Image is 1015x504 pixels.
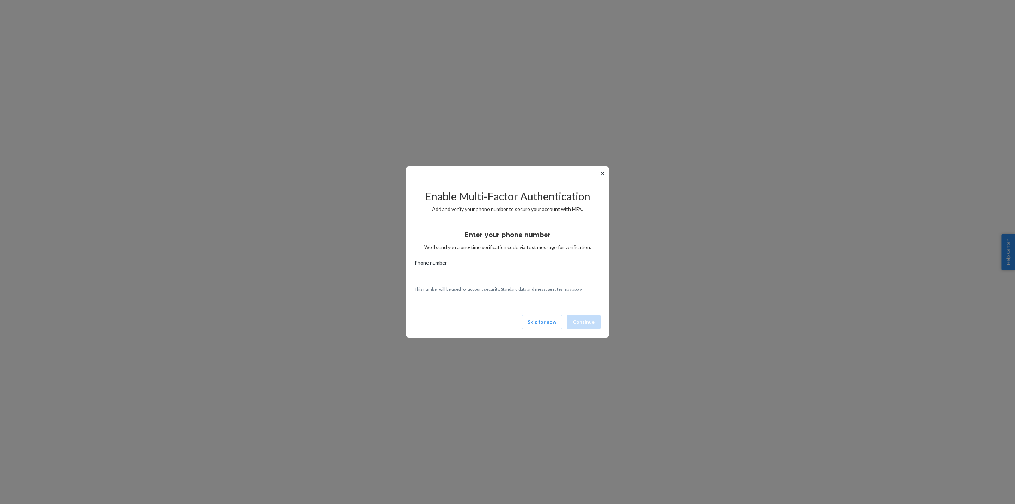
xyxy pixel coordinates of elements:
[414,225,601,251] div: We’ll send you a one-time verification code via text message for verification.
[414,190,601,202] h2: Enable Multi-Factor Authentication
[414,286,601,292] p: This number will be used for account security. Standard data and message rates may apply.
[522,315,562,329] button: Skip for now
[599,169,606,178] button: ✕
[414,206,601,213] p: Add and verify your phone number to secure your account with MFA.
[567,315,601,329] button: Continue
[414,259,447,269] span: Phone number
[465,230,551,239] h3: Enter your phone number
